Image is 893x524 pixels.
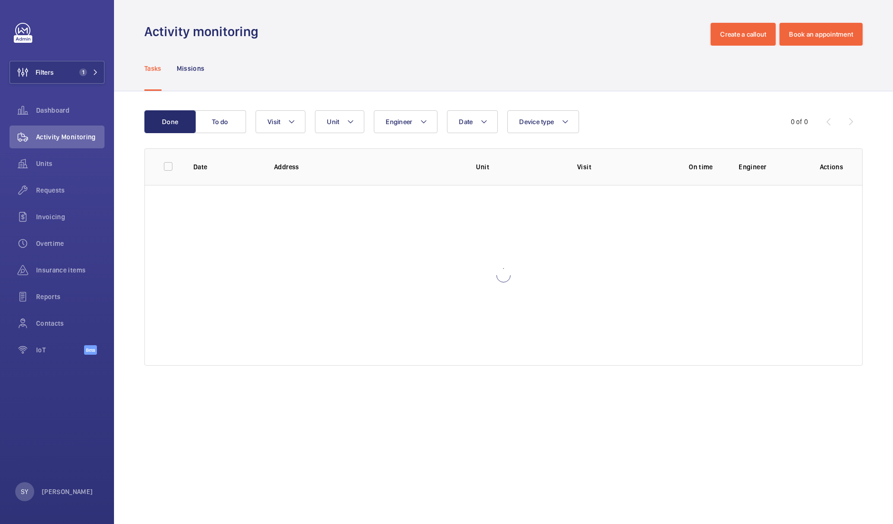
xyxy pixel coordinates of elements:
[42,487,93,496] p: [PERSON_NAME]
[476,162,562,172] p: Unit
[36,132,104,142] span: Activity Monitoring
[195,110,246,133] button: To do
[374,110,437,133] button: Engineer
[711,23,776,46] button: Create a callout
[21,487,28,496] p: SY
[36,319,104,328] span: Contacts
[791,117,808,126] div: 0 of 0
[36,345,84,355] span: IoT
[386,118,412,126] span: Engineer
[459,118,473,126] span: Date
[678,162,724,172] p: On time
[36,159,104,168] span: Units
[739,162,804,172] p: Engineer
[274,162,461,172] p: Address
[36,212,104,222] span: Invoicing
[779,23,863,46] button: Book an appointment
[327,118,339,126] span: Unit
[315,110,364,133] button: Unit
[144,110,196,133] button: Done
[577,162,663,172] p: Visit
[36,68,54,77] span: Filters
[36,265,104,275] span: Insurance items
[144,23,264,40] h1: Activity monitoring
[519,118,554,126] span: Device type
[36,292,104,301] span: Reports
[36,106,104,115] span: Dashboard
[447,110,498,133] button: Date
[9,61,104,84] button: Filters1
[144,64,161,73] p: Tasks
[820,162,843,172] p: Actions
[267,118,280,126] span: Visit
[36,185,104,195] span: Requests
[84,345,97,355] span: Beta
[507,110,579,133] button: Device type
[193,162,259,172] p: Date
[177,64,205,73] p: Missions
[256,110,305,133] button: Visit
[79,68,87,76] span: 1
[36,239,104,248] span: Overtime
